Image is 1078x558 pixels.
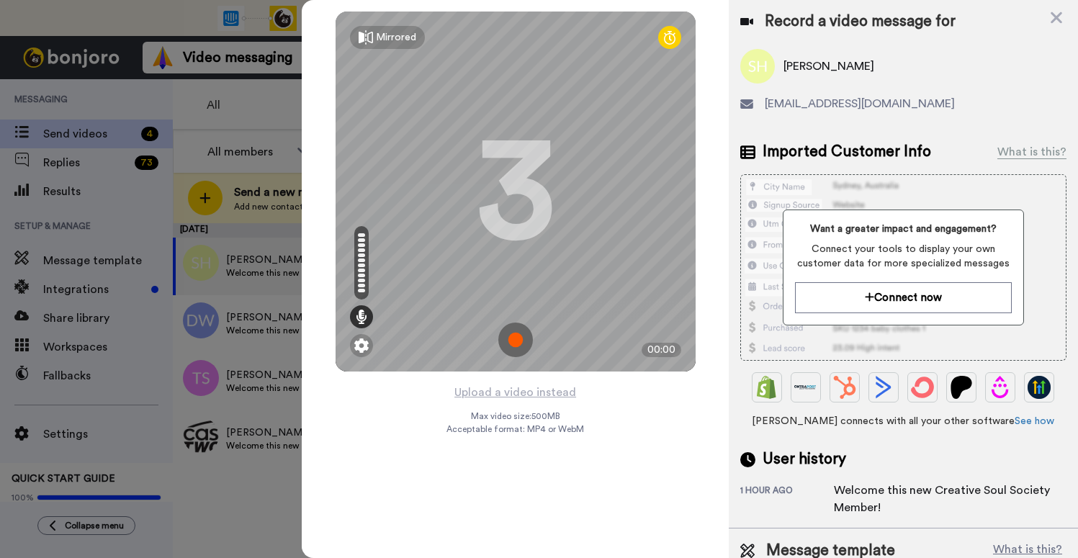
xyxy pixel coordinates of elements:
[450,383,580,402] button: Upload a video instead
[911,376,934,399] img: ConvertKit
[950,376,973,399] img: Patreon
[740,414,1066,428] span: [PERSON_NAME] connects with all your other software
[795,222,1012,236] span: Want a greater impact and engagement?
[446,423,584,435] span: Acceptable format: MP4 or WebM
[989,376,1012,399] img: Drip
[740,485,834,516] div: 1 hour ago
[1028,376,1051,399] img: GoHighLevel
[794,376,817,399] img: Ontraport
[795,242,1012,271] span: Connect your tools to display your own customer data for more specialized messages
[872,376,895,399] img: ActiveCampaign
[354,338,369,353] img: ic_gear.svg
[997,143,1066,161] div: What is this?
[763,449,846,470] span: User history
[834,482,1064,516] div: Welcome this new Creative Soul Society Member!
[763,141,931,163] span: Imported Customer Info
[755,376,778,399] img: Shopify
[833,376,856,399] img: Hubspot
[795,282,1012,313] button: Connect now
[471,410,560,422] span: Max video size: 500 MB
[498,323,533,357] img: ic_record_start.svg
[1015,416,1054,426] a: See how
[642,343,681,357] div: 00:00
[476,138,555,246] div: 3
